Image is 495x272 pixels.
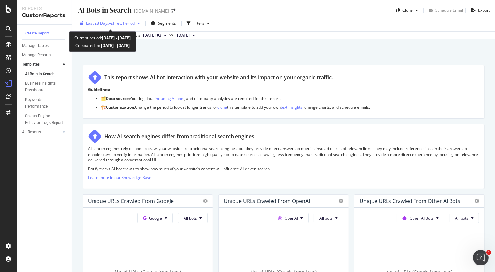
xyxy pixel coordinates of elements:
[435,7,463,13] div: Schedule Email
[88,87,110,92] strong: Guidelines:
[143,33,161,38] span: 2025 Oct. 1st #3
[22,52,51,59] div: Manage Reports
[281,104,302,110] a: text insights
[140,32,169,39] button: [DATE] #3
[109,20,135,26] span: vs Prev. Period
[74,34,131,42] div: Current period:
[22,61,61,68] a: Templates
[158,20,176,26] span: Segments
[82,124,485,189] div: How AI search engines differ from traditional search enginesAI search engines rely on bots to cra...
[88,175,151,180] a: Learn more in our Knowledge Base
[102,35,131,41] b: [DATE] - [DATE]
[77,5,132,15] div: AI Bots in Search
[148,18,179,29] button: Segments
[75,42,130,49] div: Compared to:
[450,213,479,223] button: All bots
[149,215,162,221] span: Google
[217,104,227,110] a: clone
[22,129,61,136] a: All Reports
[224,198,310,204] div: Unique URLs Crawled from OpenAI
[86,20,109,26] span: Last 28 Days
[478,7,490,13] div: Export
[25,113,67,126] a: Search Engine Behavior: Logs Report
[178,213,208,223] button: All bots
[397,213,444,223] button: Other AI Bots
[88,198,174,204] div: Unique URLs Crawled from Google
[473,250,489,265] iframe: Intercom live chat
[184,18,212,29] button: Filters
[25,113,63,126] div: Search Engine Behavior: Logs Report
[455,215,468,221] span: All bots
[486,250,491,255] span: 1
[88,166,479,171] p: Botify tracks AI bot crawls to show how much of your website’s content will influence AI-driven s...
[134,8,169,14] div: [DOMAIN_NAME]
[88,146,479,162] p: AI search engines rely on bots to crawl your website like traditional search engines, but they pr...
[101,96,479,101] p: 🗂️ Your log data, , and third-party analytics are required for this report.
[394,5,421,16] button: Clone
[106,96,130,101] strong: Data source:
[314,213,343,223] button: All bots
[25,80,62,94] div: Business Insights Dashboard
[468,5,490,16] button: Export
[169,32,174,38] span: vs
[410,215,434,221] span: Other AI Bots
[25,96,67,110] a: Keywords Performance
[193,20,204,26] div: Filters
[22,129,41,136] div: All Reports
[273,213,309,223] button: OpenAI
[100,43,130,48] b: [DATE] - [DATE]
[104,74,333,81] div: This report shows AI bot interaction with your website and its impact on your organic traffic.
[22,61,40,68] div: Templates
[171,9,175,13] div: arrow-right-arrow-left
[25,96,61,110] div: Keywords Performance
[25,71,55,77] div: AI Bots in Search
[155,96,184,101] a: including AI bots
[25,71,67,77] a: AI Bots in Search
[22,42,49,49] div: Manage Tables
[319,215,333,221] span: All bots
[77,18,143,29] button: Last 28 DaysvsPrev. Period
[137,213,173,223] button: Google
[22,5,67,12] div: Reports
[22,12,67,19] div: CustomReports
[104,133,254,140] div: How AI search engines differ from traditional search engines
[25,80,67,94] a: Business Insights Dashboard
[285,215,298,221] span: OpenAI
[101,104,479,110] p: 🏗️ Change the period to look at longer trends, or this template to add your own , change charts, ...
[360,198,460,204] div: Unique URLs Crawled from Other AI Bots
[22,30,67,37] a: + Create Report
[82,65,485,119] div: This report shows AI bot interaction with your website and its impact on your organic traffic.Gui...
[426,5,463,16] button: Schedule Email
[184,215,197,221] span: All bots
[22,52,67,59] a: Manage Reports
[402,7,413,13] div: Clone
[174,32,197,39] button: [DATE]
[22,42,67,49] a: Manage Tables
[106,104,135,110] strong: Customization:
[22,30,49,37] div: + Create Report
[177,33,190,38] span: 2025 Aug. 25th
